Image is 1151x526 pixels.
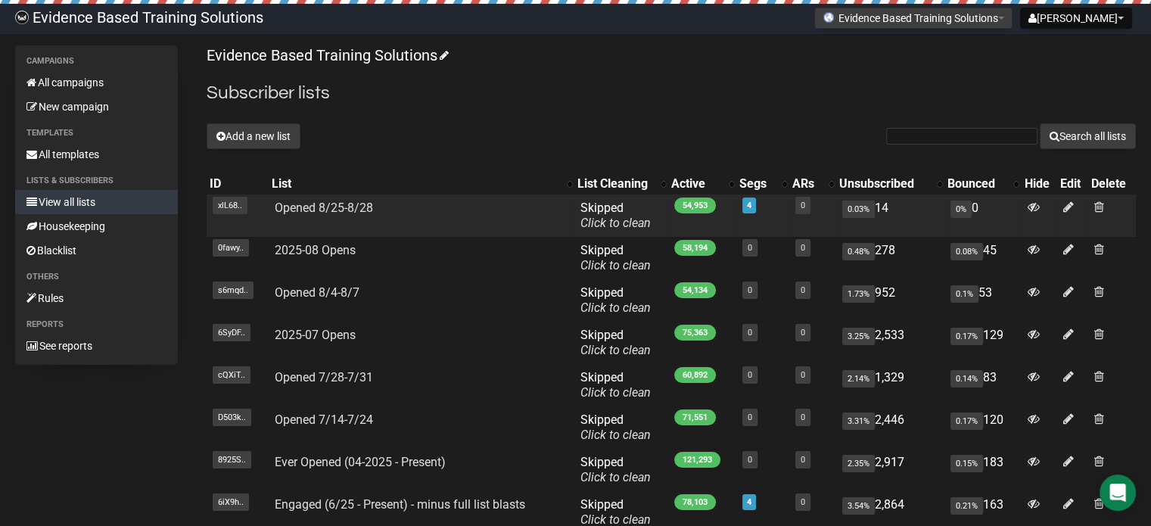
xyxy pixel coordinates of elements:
th: Segs: No sort applied, activate to apply an ascending sort [736,173,789,195]
td: 1,329 [836,364,944,406]
img: favicons [823,11,835,23]
td: 952 [836,279,944,322]
a: 0 [801,285,805,295]
a: See reports [15,334,178,358]
a: Evidence Based Training Solutions [207,46,446,64]
div: Hide [1024,176,1054,191]
span: 0.1% [950,285,978,303]
a: All templates [15,142,178,167]
span: 71,551 [674,409,716,425]
li: Templates [15,124,178,142]
a: 0 [748,370,752,380]
td: 14 [836,195,944,237]
a: 0 [748,243,752,253]
span: s6mqd.. [213,282,254,299]
span: 0% [950,201,972,218]
span: 0.17% [950,328,983,345]
a: 0 [801,412,805,422]
th: Active: No sort applied, activate to apply an ascending sort [668,173,736,195]
th: Bounced: No sort applied, activate to apply an ascending sort [944,173,1021,195]
td: 2,917 [836,449,944,491]
a: 0 [748,328,752,338]
div: Open Intercom Messenger [1100,475,1136,511]
span: 3.25% [842,328,875,345]
span: cQXiT.. [213,366,250,384]
a: New campaign [15,95,178,119]
a: 2025-07 Opens [275,328,356,342]
a: View all lists [15,190,178,214]
a: 4 [747,497,751,507]
th: Unsubscribed: No sort applied, activate to apply an ascending sort [836,173,944,195]
button: [PERSON_NAME] [1020,8,1132,29]
button: Search all lists [1040,123,1136,149]
a: Click to clean [580,385,651,400]
span: 2.14% [842,370,875,387]
span: 60,892 [674,367,716,383]
li: Reports [15,316,178,334]
td: 53 [944,279,1021,322]
span: Skipped [580,243,651,272]
a: Opened 8/4-8/7 [275,285,359,300]
div: List Cleaning [577,176,653,191]
span: 78,103 [674,494,716,510]
span: 0fawy.. [213,239,249,257]
a: 0 [748,285,752,295]
td: 2,533 [836,322,944,364]
span: Skipped [580,412,651,442]
a: Opened 8/25-8/28 [275,201,373,215]
a: Click to clean [580,216,651,230]
th: List: No sort applied, activate to apply an ascending sort [269,173,574,195]
h2: Subscriber lists [207,79,1136,107]
a: Click to clean [580,343,651,357]
a: Opened 7/28-7/31 [275,370,373,384]
a: Blacklist [15,238,178,263]
a: 0 [801,497,805,507]
td: 278 [836,237,944,279]
button: Add a new list [207,123,300,149]
span: 0.14% [950,370,983,387]
th: ARs: No sort applied, activate to apply an ascending sort [789,173,836,195]
span: 8925S.. [213,451,251,468]
span: Skipped [580,370,651,400]
span: 0.48% [842,243,875,260]
span: 121,293 [674,452,720,468]
td: 129 [944,322,1021,364]
a: Opened 7/14-7/24 [275,412,373,427]
th: Hide: No sort applied, sorting is disabled [1021,173,1057,195]
li: Lists & subscribers [15,172,178,190]
a: Rules [15,286,178,310]
span: 0.03% [842,201,875,218]
td: 83 [944,364,1021,406]
span: Skipped [580,201,651,230]
div: List [272,176,559,191]
div: Delete [1091,176,1133,191]
span: 1.73% [842,285,875,303]
span: D503k.. [213,409,251,426]
div: ARs [792,176,821,191]
span: 54,953 [674,198,716,213]
div: ID [210,176,266,191]
span: 0.08% [950,243,983,260]
span: Skipped [580,455,651,484]
a: 4 [747,201,751,210]
span: 58,194 [674,240,716,256]
span: xlL68.. [213,197,247,214]
a: 2025-08 Opens [275,243,356,257]
span: Skipped [580,328,651,357]
a: All campaigns [15,70,178,95]
td: 2,446 [836,406,944,449]
span: 3.54% [842,497,875,515]
a: Click to clean [580,258,651,272]
a: 0 [801,455,805,465]
a: 0 [801,201,805,210]
span: 3.31% [842,412,875,430]
td: 120 [944,406,1021,449]
a: Ever Opened (04-2025 - Present) [275,455,446,469]
span: 2.35% [842,455,875,472]
span: 0.15% [950,455,983,472]
th: Delete: No sort applied, sorting is disabled [1088,173,1136,195]
a: 0 [801,370,805,380]
th: ID: No sort applied, sorting is disabled [207,173,269,195]
span: 54,134 [674,282,716,298]
span: 6iX9h.. [213,493,249,511]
